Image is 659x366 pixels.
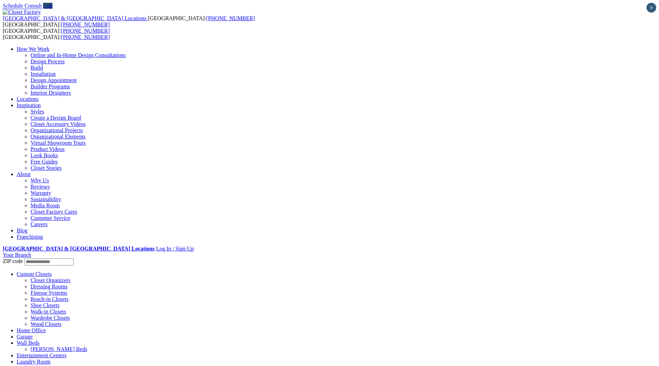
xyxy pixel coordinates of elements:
a: Call [43,3,52,9]
a: Locations [17,96,39,102]
span: [GEOGRAPHIC_DATA]: [GEOGRAPHIC_DATA]: [3,15,255,27]
a: Blog [17,228,27,233]
a: Installation [31,71,56,77]
a: Closet Accessory Videos [31,121,86,127]
a: Build [31,65,43,71]
a: Wood Closets [31,321,61,327]
a: Entertainment Centers [17,352,67,358]
a: Inspiration [17,102,41,108]
span: [GEOGRAPHIC_DATA] & [GEOGRAPHIC_DATA] Locations [3,15,147,21]
button: Close [646,3,656,13]
a: Home Office [17,327,46,333]
a: [PERSON_NAME] Beds [31,346,87,352]
input: Enter your Zip code [24,258,74,265]
a: Finesse Systems [31,290,67,296]
a: Customer Service [31,215,70,221]
a: [GEOGRAPHIC_DATA] & [GEOGRAPHIC_DATA] Locations [3,246,155,252]
a: Sustainability [31,196,61,202]
a: Product Videos [31,146,65,152]
a: Dressing Rooms [31,284,67,289]
a: [GEOGRAPHIC_DATA] & [GEOGRAPHIC_DATA] Locations [3,15,148,21]
a: Look Books [31,152,58,158]
a: [PHONE_NUMBER] [61,34,110,40]
a: Warranty [31,190,51,196]
a: [PHONE_NUMBER] [61,28,110,34]
a: Custom Closets [17,271,52,277]
a: Online and In-Home Design Consultations [31,52,126,58]
a: Interior Designers [31,90,71,96]
a: Shoe Closets [31,302,59,308]
a: Design Appointment [31,77,77,83]
a: Your Branch [3,252,31,258]
a: Schedule Consult [3,3,42,9]
a: Organizational Projects [31,127,83,133]
a: Organizational Elements [31,134,85,140]
a: [PHONE_NUMBER] [206,15,255,21]
a: Virtual Showroom Tours [31,140,86,146]
a: Log In / Sign Up [156,246,193,252]
a: Wall Beds [17,340,40,346]
a: Reviews [31,184,50,190]
a: Design Process [31,58,65,64]
a: Garage [17,334,33,340]
a: Walk-in Closets [31,309,66,315]
a: Careers [31,221,48,227]
a: Create a Design Board [31,115,81,121]
a: Builder Programs [31,83,70,89]
span: ZIP code [3,258,23,264]
a: Closet Factory Cares [31,209,77,215]
a: About [17,171,31,177]
a: Closet Stories [31,165,61,171]
a: Franchising [17,234,43,240]
img: Closet Factory [3,9,41,15]
a: Media Room [31,202,60,208]
a: Laundry Room [17,359,50,365]
a: Styles [31,109,44,114]
a: How We Work [17,46,50,52]
a: Reach-in Closets [31,296,68,302]
a: Why Us [31,177,49,183]
a: Free Guides [31,159,58,165]
a: [PHONE_NUMBER] [61,22,110,27]
a: Wardrobe Closets [31,315,70,321]
a: Closet Organizers [31,277,71,283]
span: [GEOGRAPHIC_DATA]: [GEOGRAPHIC_DATA]: [3,28,110,40]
